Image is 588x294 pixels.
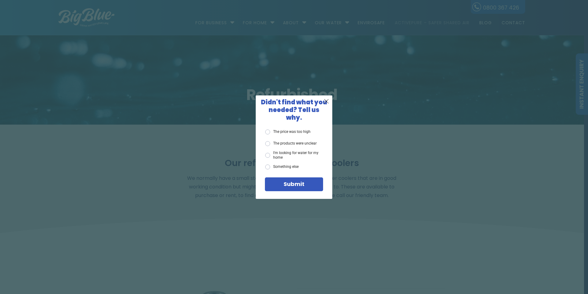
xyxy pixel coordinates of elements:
span: X [324,97,329,105]
label: The products were unclear [265,141,317,146]
label: Something else [265,164,299,169]
label: I'm looking for water for my home [265,151,323,160]
span: Submit [284,180,304,188]
iframe: Chatbot [548,253,579,285]
span: Didn't find what you needed? Tell us why. [261,98,327,122]
label: The price was too high [265,130,311,134]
